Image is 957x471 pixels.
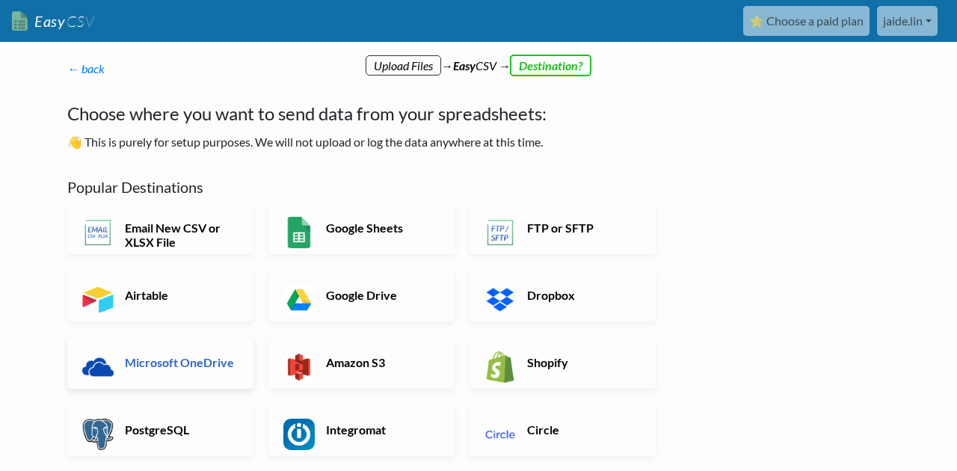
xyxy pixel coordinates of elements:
[484,351,516,383] img: Shopify App & API
[268,404,455,456] a: Integromat
[121,422,239,437] h6: PostgreSQL
[283,419,315,450] img: Integromat App & API
[743,6,870,36] a: ⭐ Choose a paid plan
[67,133,677,151] p: 👋 This is purely for setup purposes. We will not upload or log the data anywhere at this time.
[82,284,114,315] img: Airtable App & API
[523,288,641,302] h6: Dropbox
[484,419,516,450] img: Circle App & API
[283,351,315,383] img: Amazon S3 App & API
[67,404,253,456] a: PostgreSQL
[12,6,94,37] a: EasyCSV
[322,422,440,437] h6: Integromat
[67,336,253,389] a: Microsoft OneDrive
[470,404,656,456] a: Circle
[283,284,315,315] img: Google Drive App & API
[268,269,455,321] a: Google Drive
[67,178,677,196] h5: Popular Destinations
[470,269,656,321] a: Dropbox
[484,284,516,315] img: Dropbox App & API
[877,6,938,36] a: jaide.lin
[52,42,905,75] div: → CSV →
[523,355,641,369] h6: Shopify
[484,217,516,248] img: FTP or SFTP App & API
[470,202,656,254] a: FTP or SFTP
[67,202,253,254] a: Email New CSV or XLSX File
[82,217,114,248] img: Email New CSV or XLSX File App & API
[121,221,239,249] h6: Email New CSV or XLSX File
[121,288,239,302] h6: Airtable
[65,12,94,31] span: CSV
[67,269,253,321] a: Airtable
[523,422,641,437] h6: Circle
[283,217,315,248] img: Google Sheets App & API
[523,221,641,235] h6: FTP or SFTP
[67,100,677,127] h4: Choose where you want to send data from your spreadsheets:
[882,396,939,453] iframe: Drift Widget Chat Controller
[470,336,656,389] a: Shopify
[67,61,105,76] a: ← back
[322,221,440,235] h6: Google Sheets
[82,351,114,383] img: Microsoft OneDrive App & API
[322,288,440,302] h6: Google Drive
[268,336,455,389] a: Amazon S3
[268,202,455,254] a: Google Sheets
[322,355,440,369] h6: Amazon S3
[121,355,239,369] h6: Microsoft OneDrive
[82,419,114,450] img: PostgreSQL App & API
